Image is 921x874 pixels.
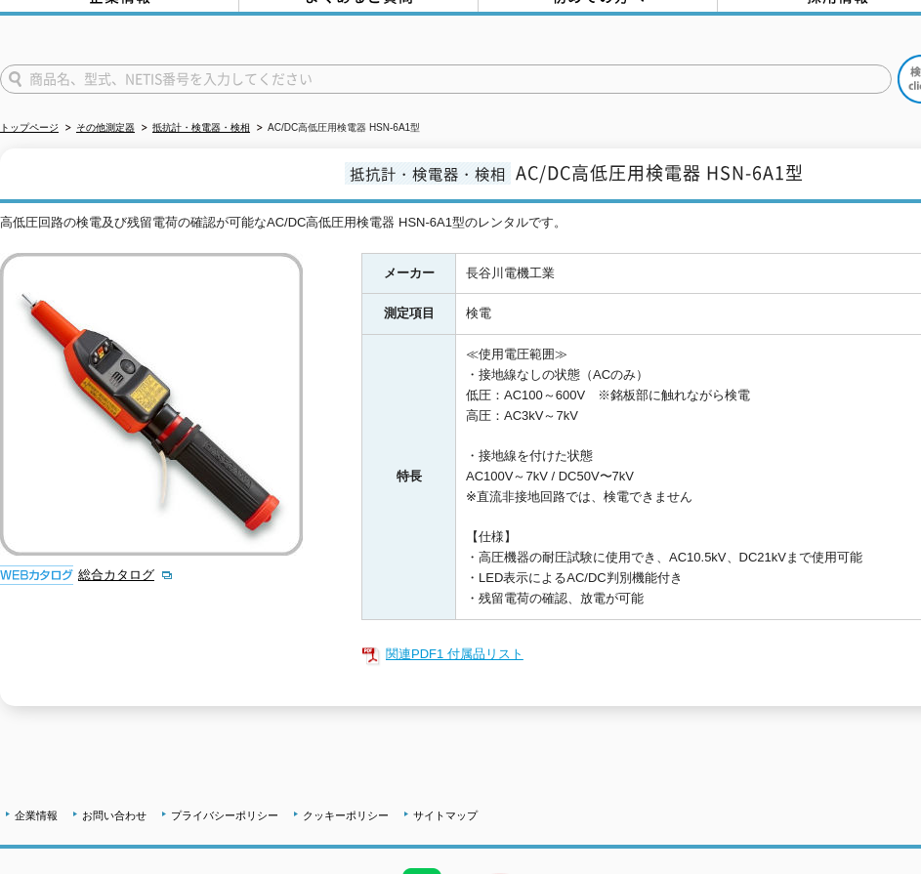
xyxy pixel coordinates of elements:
span: AC/DC高低圧用検電器 HSN-6A1型 [516,159,804,186]
a: プライバシーポリシー [171,810,278,821]
th: 測定項目 [362,294,456,335]
span: 抵抗計・検電器・検相 [345,162,511,185]
th: 特長 [362,335,456,619]
a: 総合カタログ [78,567,174,582]
li: AC/DC高低圧用検電器 HSN-6A1型 [253,118,420,139]
a: 抵抗計・検電器・検相 [152,122,250,133]
a: サイトマップ [413,810,478,821]
th: メーカー [362,253,456,294]
a: お問い合わせ [82,810,147,821]
a: 企業情報 [15,810,58,821]
a: その他測定器 [76,122,135,133]
a: クッキーポリシー [303,810,389,821]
